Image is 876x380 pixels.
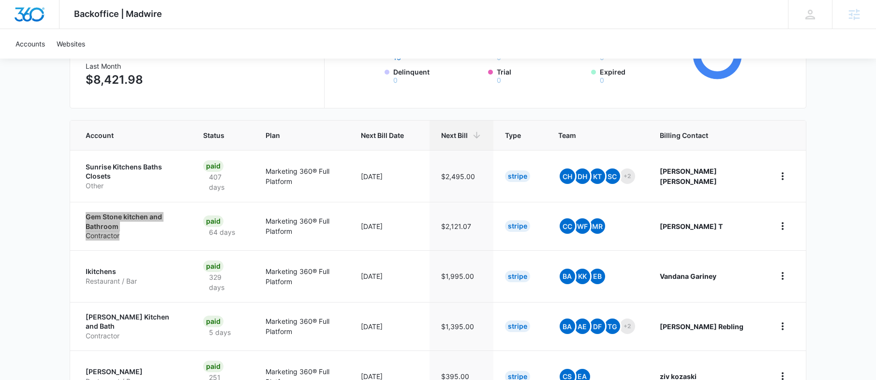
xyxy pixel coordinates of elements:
[10,29,51,59] a: Accounts
[203,272,242,292] p: 329 days
[266,266,338,287] p: Marketing 360® Full Platform
[505,170,530,182] div: Stripe
[86,312,180,341] a: [PERSON_NAME] Kitchen and BathContractor
[505,271,530,282] div: Stripe
[203,316,223,327] div: Paid
[86,181,180,191] p: Other
[393,67,482,84] label: Delinquent
[505,320,530,332] div: Stripe
[203,260,223,272] div: Paid
[660,222,723,230] strong: [PERSON_NAME] T
[497,67,586,84] label: Trial
[86,312,180,331] p: [PERSON_NAME] Kitchen and Bath
[600,67,689,84] label: Expired
[203,172,242,192] p: 407 days
[349,202,430,250] td: [DATE]
[430,302,493,350] td: $1,395.00
[560,319,575,334] span: BA
[203,130,228,140] span: Status
[86,61,145,71] h3: Last Month
[575,319,590,334] span: AE
[393,44,482,61] label: Paid
[86,71,145,89] p: $8,421.98
[775,218,790,234] button: home
[349,150,430,202] td: [DATE]
[86,331,180,341] p: Contractor
[86,367,180,377] p: [PERSON_NAME]
[86,276,180,286] p: Restaurant / Bar
[575,218,590,234] span: WF
[86,212,180,231] p: Gem Stone kitchen and Bathroom
[203,160,223,172] div: Paid
[775,319,790,334] button: home
[560,269,575,284] span: BA
[505,220,530,232] div: Stripe
[590,319,605,334] span: DF
[203,327,237,337] p: 5 days
[393,54,401,61] button: Paid
[86,267,180,276] p: Ikitchens
[266,130,338,140] span: Plan
[590,168,605,184] span: KT
[620,319,635,334] span: +2
[605,319,620,334] span: TG
[86,212,180,241] a: Gem Stone kitchen and BathroomContractor
[660,130,752,140] span: Billing Contact
[558,130,623,140] span: Team
[361,130,404,140] span: Next Bill Date
[86,231,180,241] p: Contractor
[660,272,716,280] strong: Vandana Gariney
[660,167,717,185] strong: [PERSON_NAME] [PERSON_NAME]
[775,168,790,184] button: home
[86,162,180,191] a: Sunrise Kitchens Baths ClosetsOther
[590,218,605,234] span: MR
[430,202,493,250] td: $2,121.07
[203,227,241,237] p: 64 days
[266,166,338,186] p: Marketing 360® Full Platform
[505,130,521,140] span: Type
[560,168,575,184] span: CH
[441,130,468,140] span: Next Bill
[712,48,723,61] tspan: 13
[620,168,635,184] span: +2
[430,250,493,302] td: $1,995.00
[590,269,605,284] span: EB
[605,168,620,184] span: SC
[203,361,223,372] div: Paid
[560,218,575,234] span: CC
[51,29,91,59] a: Websites
[86,267,180,286] a: IkitchensRestaurant / Bar
[430,150,493,202] td: $2,495.00
[575,269,590,284] span: KK
[266,216,338,236] p: Marketing 360® Full Platform
[660,322,743,331] strong: [PERSON_NAME] Rebling
[266,316,338,336] p: Marketing 360® Full Platform
[203,215,223,227] div: Paid
[349,250,430,302] td: [DATE]
[775,268,790,284] button: home
[575,168,590,184] span: DH
[86,130,166,140] span: Account
[349,302,430,350] td: [DATE]
[86,162,180,181] p: Sunrise Kitchens Baths Closets
[74,9,162,19] span: Backoffice | Madwire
